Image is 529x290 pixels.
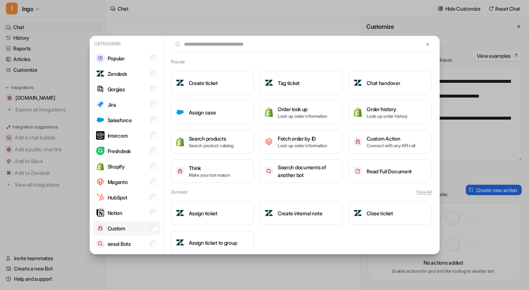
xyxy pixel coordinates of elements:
p: Notion [108,209,122,217]
h3: Read Full Document [367,167,412,175]
button: Chat handoverChat handover [349,71,432,95]
button: Read Full DocumentRead Full Document [349,159,432,183]
img: Tag ticket [264,78,273,87]
p: Look up order information [278,113,327,120]
img: Order history [353,107,362,117]
h3: Fetch order by ID [278,135,327,142]
p: Connect with any API call [367,142,415,149]
img: Search products [176,137,184,146]
p: Salesforce [108,116,132,124]
p: Freshdesk [108,147,131,155]
h3: Create internal note [278,209,322,217]
p: eesel Bots [108,240,131,248]
p: Shopify [108,163,125,170]
button: Create internal noteCreate internal note [260,201,343,225]
p: Make your bot reason [189,172,230,178]
p: Look up order history [367,113,407,120]
img: Assign case [176,108,184,117]
h3: Assign ticket [189,209,217,217]
button: Assign caseAssign case [171,100,254,124]
h3: Assign ticket to group [189,239,237,247]
h3: Think [189,164,230,172]
p: Jira [108,101,116,109]
img: Read Full Document [353,167,362,176]
img: Assign ticket [176,209,184,217]
button: View All [416,189,432,195]
h2: Popular [171,59,185,65]
h3: Search products [189,135,234,142]
h3: Order look up [278,105,327,113]
h3: Assign case [189,109,216,116]
button: Assign ticket to groupAssign ticket to group [171,231,254,254]
button: Fetch order by IDFetch order by IDLook up order information [260,130,343,153]
h3: Search documents of another bot [278,163,338,179]
button: Search productsSearch productsSearch product catalog [171,130,254,153]
img: Assign ticket to group [176,238,184,247]
button: ThinkThinkMake your bot reason [171,159,254,183]
img: Search documents of another bot [264,167,273,176]
p: Gorgias [108,85,125,93]
img: Think [176,167,184,175]
button: Create ticketCreate ticket [171,71,254,95]
button: Order historyOrder historyLook up order history [349,100,432,124]
p: Magento [108,178,128,186]
button: Assign ticketAssign ticket [171,201,254,225]
button: Order look upOrder look upLook up order information [260,100,343,124]
img: Fetch order by ID [264,137,273,146]
p: HubSpot [108,194,127,201]
img: Create ticket [176,78,184,87]
h3: Custom Action [367,135,415,142]
img: Custom Action [353,137,362,146]
p: Intercom [108,132,128,139]
p: Categories [93,39,160,49]
h3: Order history [367,105,407,113]
p: Custom [108,224,125,232]
h3: Chat handover [367,79,400,87]
h3: Tag ticket [278,79,300,87]
img: Order look up [264,107,273,117]
button: Search documents of another botSearch documents of another bot [260,159,343,183]
img: Create internal note [264,209,273,217]
img: Close ticket [353,209,362,217]
p: Popular [108,54,125,62]
p: Look up order information [278,142,327,149]
button: Tag ticketTag ticket [260,71,343,95]
h3: Create ticket [189,79,218,87]
button: Close ticketClose ticket [349,201,432,225]
h3: Close ticket [367,209,393,217]
img: Chat handover [353,78,362,87]
button: Custom ActionCustom ActionConnect with any API call [349,130,432,153]
h2: Zendesk [171,189,188,195]
p: Search product catalog [189,142,234,149]
p: Zendesk [108,70,127,78]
